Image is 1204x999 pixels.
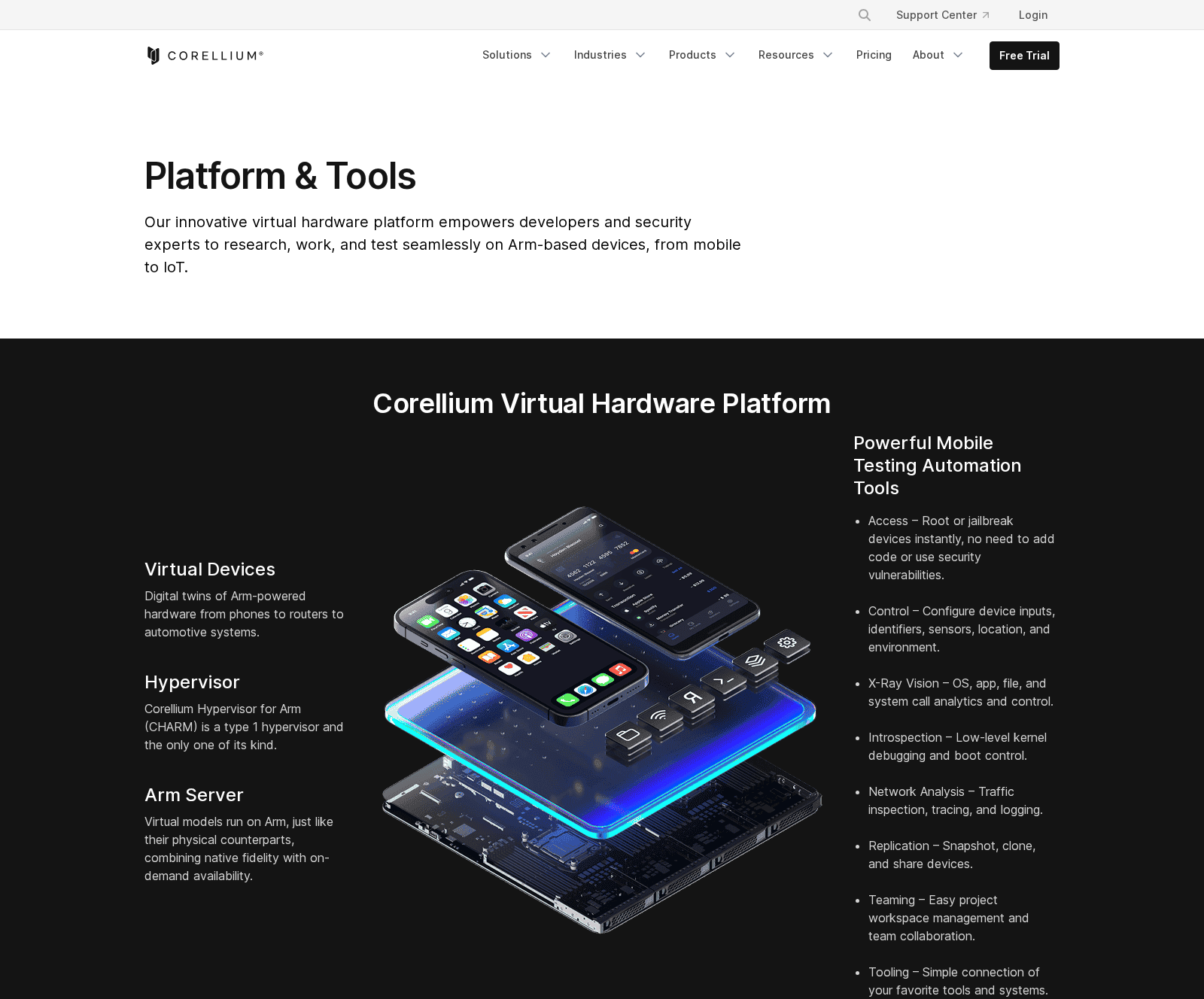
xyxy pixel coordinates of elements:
button: Search [851,2,878,29]
p: Digital twins of Arm-powered hardware from phones to routers to automotive systems. [144,587,351,641]
h4: Arm Server [144,784,351,806]
a: Industries [565,41,657,68]
li: X-Ray Vision – OS, app, file, and system call analytics and control. [868,674,1060,728]
h4: Hypervisor [144,671,351,694]
p: Virtual models run on Arm, just like their physical counterparts, combining native fidelity with ... [144,812,351,885]
a: Resources [749,41,844,68]
li: Replication – Snapshot, clone, and share devices. [868,837,1060,891]
a: Solutions [473,41,562,68]
h4: Powerful Mobile Testing Automation Tools [853,432,1060,499]
a: Products [660,41,746,68]
a: Corellium Home [144,47,264,65]
a: Login [1007,2,1060,29]
li: Introspection – Low-level kernel debugging and boot control. [868,728,1060,782]
a: Pricing [847,41,901,68]
li: Teaming – Easy project workspace management and team collaboration. [868,891,1060,963]
p: Corellium Hypervisor for Arm (CHARM) is a type 1 hypervisor and the only one of its kind. [144,700,351,754]
a: Support Center [884,2,1001,29]
h2: Corellium Virtual Hardware Platform [302,387,901,420]
h1: Platform & Tools [144,153,744,199]
li: Access – Root or jailbreak devices instantly, no need to add code or use security vulnerabilities. [868,512,1060,602]
div: Navigation Menu [473,41,1060,70]
a: About [904,41,974,68]
div: Navigation Menu [839,2,1060,29]
li: Tooling – Simple connection of your favorite tools and systems. [868,963,1060,999]
span: Our innovative virtual hardware platform empowers developers and security experts to research, wo... [144,213,741,276]
li: Network Analysis – Traffic inspection, tracing, and logging. [868,782,1060,837]
h4: Virtual Devices [144,558,351,581]
li: Control – Configure device inputs, identifiers, sensors, location, and environment. [868,602,1060,674]
a: Free Trial [990,42,1059,69]
img: iPhone and Android virtual machine and testing tools [381,499,823,941]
